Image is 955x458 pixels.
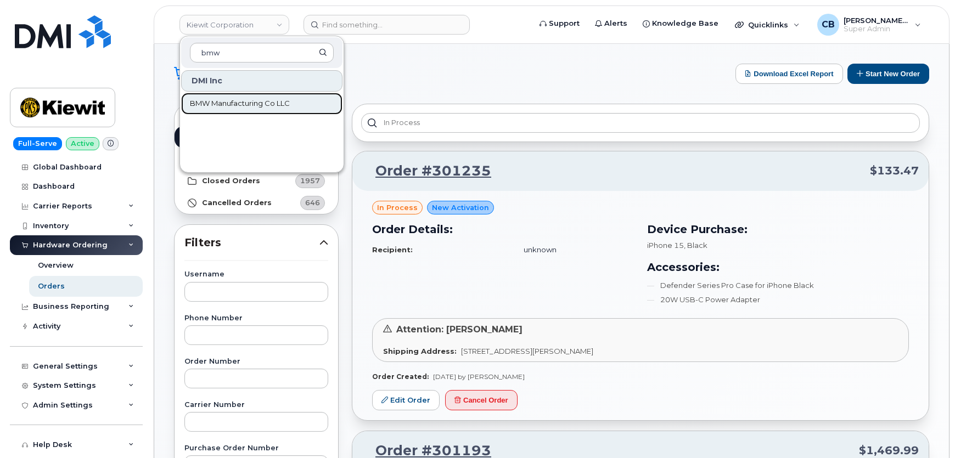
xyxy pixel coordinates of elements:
[647,259,909,275] h3: Accessories:
[300,176,320,186] span: 1957
[175,104,338,126] a: All Orders2754
[184,271,328,278] label: Username
[305,197,320,208] span: 646
[847,64,929,84] button: Start New Order
[184,402,328,409] label: Carrier Number
[202,199,272,207] strong: Cancelled Orders
[396,324,523,335] span: Attention: [PERSON_NAME]
[377,202,418,213] span: in process
[372,390,440,410] a: Edit Order
[735,64,843,84] button: Download Excel Report
[202,177,260,185] strong: Closed Orders
[907,410,947,450] iframe: Messenger Launcher
[175,148,338,170] a: Processed Orders49
[433,372,525,381] span: [DATE] by [PERSON_NAME]
[383,347,457,355] strong: Shipping Address:
[445,390,518,410] button: Cancel Order
[647,241,684,250] span: iPhone 15
[432,202,489,213] span: New Activation
[372,372,429,381] strong: Order Created:
[647,221,909,238] h3: Device Purchase:
[190,43,334,63] input: Search
[514,240,634,259] td: unknown
[184,358,328,365] label: Order Number
[461,347,593,355] span: [STREET_ADDRESS][PERSON_NAME]
[647,295,909,305] li: 20W USB-C Power Adapter
[372,245,413,254] strong: Recipient:
[190,98,290,109] span: BMW Manufacturing Co LLC
[647,280,909,291] li: Defender Series Pro Case for iPhone Black
[362,161,491,181] a: Order #301235
[361,113,920,133] input: Search in orders
[184,315,328,322] label: Phone Number
[870,163,919,179] span: $133.47
[684,241,707,250] span: , Black
[175,170,338,192] a: Closed Orders1957
[181,93,342,115] a: BMW Manufacturing Co LLC
[175,126,338,148] a: Open Orders102
[184,445,328,452] label: Purchase Order Number
[181,70,342,92] div: DMI Inc
[372,221,634,238] h3: Order Details:
[184,235,319,251] span: Filters
[175,192,338,214] a: Cancelled Orders646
